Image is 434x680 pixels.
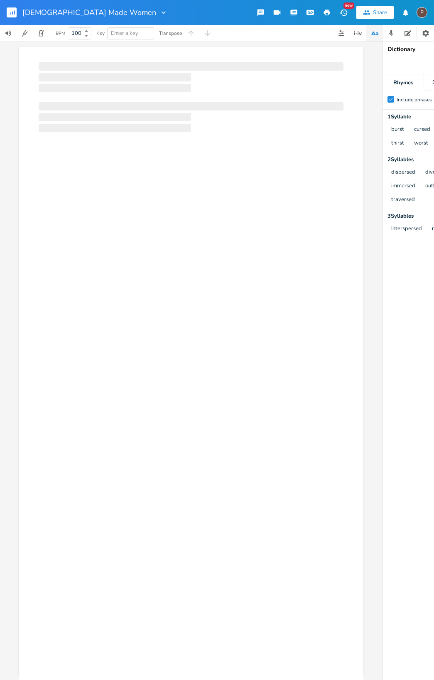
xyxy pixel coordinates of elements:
span: [DEMOGRAPHIC_DATA] Made Women [22,9,156,16]
div: Transpose [159,31,182,36]
div: Paul H [417,7,427,18]
button: interspersed [391,226,422,233]
div: Include phrases [397,97,432,102]
button: thirst [391,140,404,147]
button: dispersed [391,169,415,176]
button: burst [391,126,404,133]
button: immersed [391,183,415,190]
button: cursed [414,126,430,133]
button: P [417,3,427,22]
div: Rhymes [383,74,424,91]
button: worst [414,140,428,147]
button: traversed [391,196,415,204]
button: Share [356,6,394,19]
button: New [335,5,352,20]
div: New [343,2,354,9]
span: Enter a key [111,29,138,37]
div: Key [96,31,105,36]
div: Share [373,9,387,16]
div: BPM [56,31,65,36]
